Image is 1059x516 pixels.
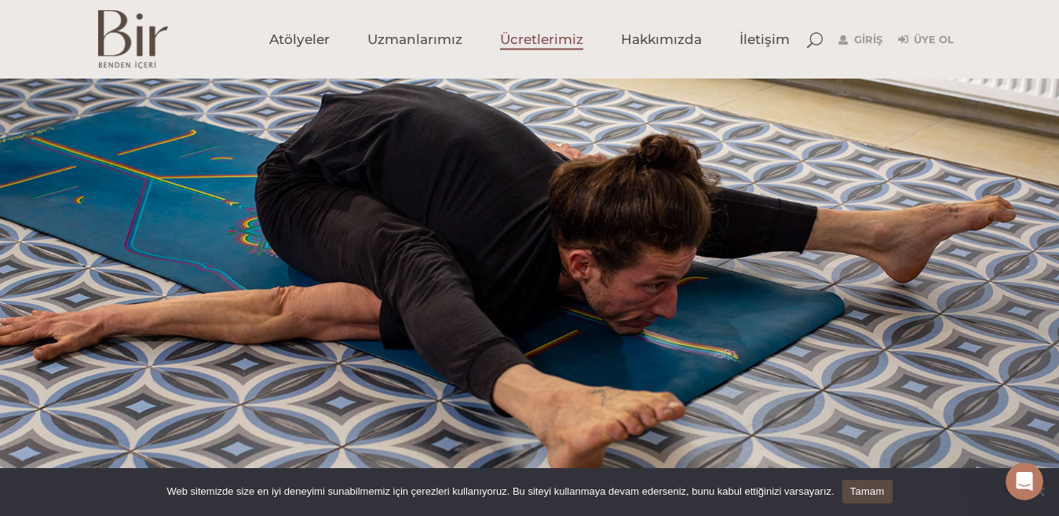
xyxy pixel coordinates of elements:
span: İletişim [739,31,790,49]
a: Giriş [838,31,882,49]
a: Üye Ol [898,31,954,49]
span: Hakkımızda [621,31,702,49]
span: Uzmanlarımız [367,31,462,49]
span: Atölyeler [269,31,330,49]
span: Web sitemizde size en iyi deneyimi sunabilmemiz için çerezleri kullanıyoruz. Bu siteyi kullanmaya... [166,484,834,500]
a: Tamam [842,480,893,503]
span: Ücretlerimiz [500,31,583,49]
iframe: Intercom live chat [1006,463,1043,500]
